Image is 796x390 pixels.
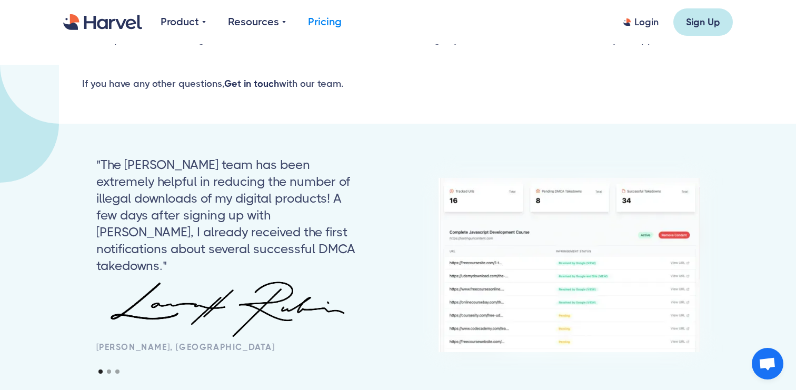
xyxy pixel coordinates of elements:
[224,78,279,89] a: Get in touch
[63,14,142,31] a: home
[107,369,111,374] div: Show slide 2 of 3
[161,14,206,30] div: Product
[686,16,720,28] div: Sign Up
[623,16,659,28] a: Login
[96,156,358,355] div: 1 of 3
[752,348,783,379] a: Open chat
[96,156,358,374] div: carousel
[357,207,621,275] div: [PERSON_NAME]
[634,16,659,28] div: Login
[308,14,342,30] a: Pricing
[96,156,358,274] div: "The [PERSON_NAME] team has been extremely helpful in reducing the number of illegal downloads of...
[228,14,286,30] div: Resources
[161,14,199,30] div: Product
[96,340,358,355] div: [PERSON_NAME], [GEOGRAPHIC_DATA]
[673,8,733,36] a: Sign Up
[228,14,279,30] div: Resources
[82,76,714,91] div: If you have any other questions, with our team.
[98,369,103,374] div: Show slide 1 of 3
[115,369,120,374] div: Show slide 3 of 3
